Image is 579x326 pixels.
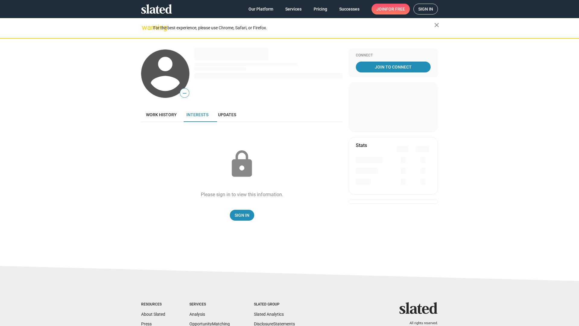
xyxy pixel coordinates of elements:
[386,4,405,14] span: for free
[309,4,332,14] a: Pricing
[433,21,440,29] mat-icon: close
[189,302,230,307] div: Services
[280,4,306,14] a: Services
[413,4,438,14] a: Sign in
[254,302,295,307] div: Slated Group
[339,4,359,14] span: Successes
[182,107,213,122] a: Interests
[357,62,429,72] span: Join To Connect
[180,89,189,97] span: —
[189,312,205,317] a: Analysis
[244,4,278,14] a: Our Platform
[254,312,284,317] a: Slated Analytics
[356,62,431,72] a: Join To Connect
[248,4,273,14] span: Our Platform
[356,53,431,58] div: Connect
[141,312,165,317] a: About Slated
[141,107,182,122] a: Work history
[153,24,434,32] div: For the best experience, please use Chrome, Safari, or Firefox.
[142,24,149,31] mat-icon: warning
[356,142,367,149] mat-card-title: Stats
[227,149,257,179] mat-icon: lock
[213,107,241,122] a: Updates
[235,210,249,221] span: Sign In
[146,112,177,117] span: Work history
[230,210,254,221] a: Sign In
[418,4,433,14] span: Sign in
[186,112,208,117] span: Interests
[141,302,165,307] div: Resources
[218,112,236,117] span: Updates
[372,4,410,14] a: Joinfor free
[314,4,327,14] span: Pricing
[376,4,405,14] span: Join
[201,191,283,198] div: Please sign in to view this information.
[334,4,364,14] a: Successes
[285,4,302,14] span: Services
